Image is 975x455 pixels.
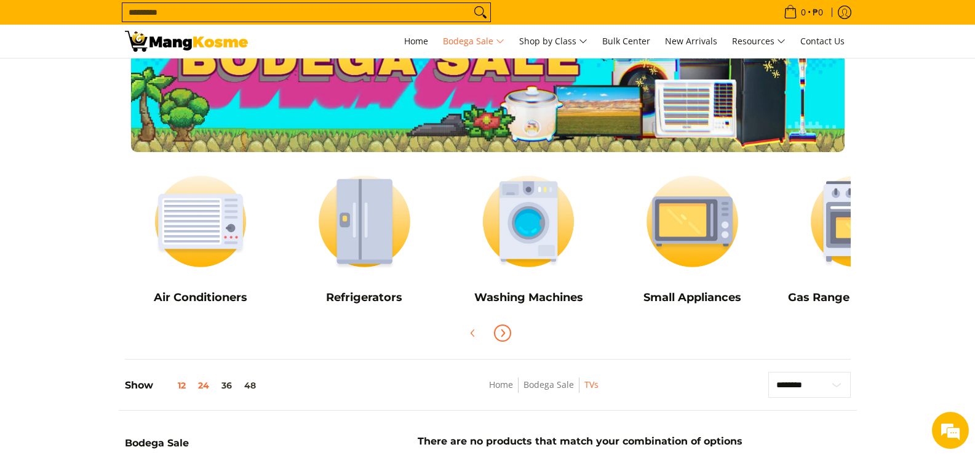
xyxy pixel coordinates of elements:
[513,25,594,58] a: Shop by Class
[584,377,599,393] span: TVs
[519,34,587,49] span: Shop by Class
[732,34,786,49] span: Resources
[811,8,825,17] span: ₱0
[289,164,440,278] img: Refrigerators
[659,25,723,58] a: New Arrivals
[404,35,428,47] span: Home
[303,435,857,448] h5: There are no products that match your combination of options
[260,25,851,58] nav: Main Menu
[616,164,768,313] a: Small Appliances Small Appliances
[64,69,207,85] div: Chat with us now
[800,35,845,47] span: Contact Us
[238,381,262,390] button: 48
[489,320,516,347] button: Next
[398,25,434,58] a: Home
[726,25,792,58] a: Resources
[202,6,231,36] div: Minimize live chat window
[125,31,248,52] img: Bodega Sale l Mang Kosme: Cost-Efficient &amp; Quality Home Appliances TVs
[453,164,605,278] img: Washing Machines
[406,377,681,405] nav: Breadcrumbs
[125,164,277,278] img: Air Conditioners
[125,164,277,313] a: Air Conditioners Air Conditioners
[460,320,487,347] button: Previous
[596,25,656,58] a: Bulk Center
[453,164,605,313] a: Washing Machines Washing Machines
[71,144,170,268] span: We're online!
[192,381,215,390] button: 24
[489,379,513,390] a: Home
[125,291,277,305] h5: Air Conditioners
[443,34,504,49] span: Bodega Sale
[602,35,650,47] span: Bulk Center
[453,291,605,305] h5: Washing Machines
[125,379,262,392] h5: Show
[471,3,490,22] button: Search
[289,164,440,313] a: Refrigerators Refrigerators
[6,315,234,358] textarea: Type your message and hit 'Enter'
[437,25,511,58] a: Bodega Sale
[215,381,238,390] button: 36
[781,291,933,305] h5: Gas Range and Cookers
[125,438,189,448] span: Bodega Sale
[153,381,192,390] button: 12
[665,35,717,47] span: New Arrivals
[289,291,440,305] h5: Refrigerators
[616,291,768,305] h5: Small Appliances
[523,379,574,390] a: Bodega Sale
[799,8,808,17] span: 0
[794,25,851,58] a: Contact Us
[780,6,827,19] span: •
[781,164,933,278] img: Cookers
[781,164,933,313] a: Cookers Gas Range and Cookers
[616,164,768,278] img: Small Appliances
